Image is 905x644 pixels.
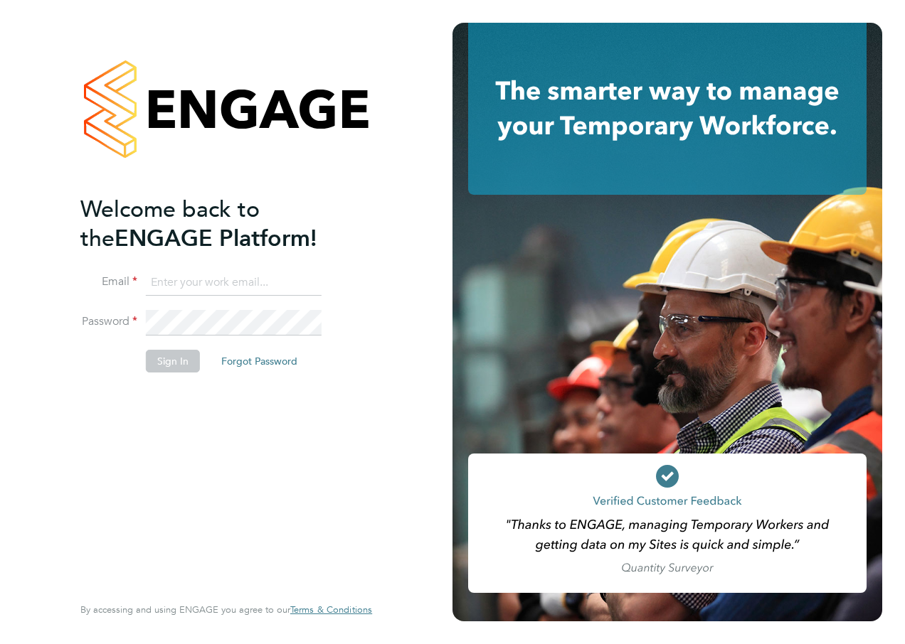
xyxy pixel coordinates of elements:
[80,274,137,289] label: Email
[290,604,372,616] a: Terms & Conditions
[80,195,260,252] span: Welcome back to the
[80,195,358,253] h2: ENGAGE Platform!
[80,314,137,329] label: Password
[210,350,309,372] button: Forgot Password
[290,603,372,616] span: Terms & Conditions
[80,603,372,616] span: By accessing and using ENGAGE you agree to our
[146,350,200,372] button: Sign In
[146,270,322,296] input: Enter your work email...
